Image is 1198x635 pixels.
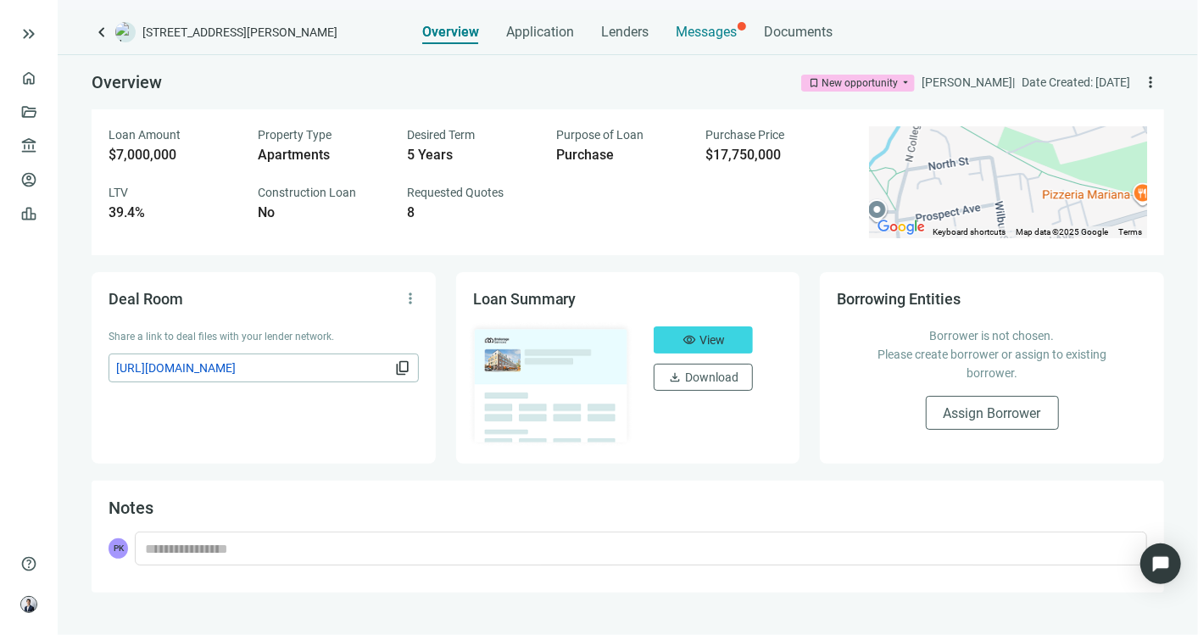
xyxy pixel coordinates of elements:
[402,290,419,307] span: more_vert
[873,216,929,238] img: Google
[699,333,725,347] span: View
[109,290,183,308] span: Deal Room
[258,128,332,142] span: Property Type
[1016,227,1108,237] span: Map data ©2025 Google
[654,326,753,354] button: visibilityView
[20,137,32,154] span: account_balance
[822,75,898,92] div: New opportunity
[854,326,1130,345] p: Borrower is not chosen.
[407,186,504,199] span: Requested Quotes
[109,538,128,559] span: PK
[1137,69,1164,96] button: more_vert
[507,24,575,41] span: Application
[109,186,128,199] span: LTV
[21,597,36,612] img: avatar
[668,370,682,384] span: download
[468,321,634,447] img: dealOverviewImg
[397,285,424,312] button: more_vert
[705,147,834,164] div: $17,750,000
[407,147,536,164] div: 5 Years
[473,290,577,308] span: Loan Summary
[556,147,685,164] div: Purchase
[109,128,181,142] span: Loan Amount
[1142,74,1159,91] span: more_vert
[765,24,833,41] span: Documents
[1140,543,1181,584] div: Open Intercom Messenger
[423,24,480,41] span: Overview
[683,333,696,347] span: visibility
[854,345,1130,382] p: Please create borrower or assign to existing borrower.
[109,147,237,164] div: $7,000,000
[92,22,112,42] a: keyboard_arrow_left
[19,24,39,44] button: keyboard_double_arrow_right
[142,24,337,41] span: [STREET_ADDRESS][PERSON_NAME]
[556,128,644,142] span: Purpose of Loan
[109,204,237,221] div: 39.4%
[1118,227,1142,237] a: Terms (opens in new tab)
[258,147,387,164] div: Apartments
[109,331,334,343] span: Share a link to deal files with your lender network.
[873,216,929,238] a: Open this area in Google Maps (opens a new window)
[685,370,738,384] span: Download
[407,128,475,142] span: Desired Term
[705,128,784,142] span: Purchase Price
[602,24,649,41] span: Lenders
[677,24,738,40] span: Messages
[926,396,1059,430] button: Assign Borrower
[944,405,1041,421] span: Assign Borrower
[20,555,37,572] span: help
[837,290,961,308] span: Borrowing Entities
[922,73,1015,92] div: [PERSON_NAME] |
[654,364,753,391] button: downloadDownload
[933,226,1006,238] button: Keyboard shortcuts
[258,204,387,221] div: No
[92,72,162,92] span: Overview
[1022,73,1130,92] div: Date Created: [DATE]
[394,359,411,376] span: content_copy
[258,186,356,199] span: Construction Loan
[115,22,136,42] img: deal-logo
[116,359,391,377] span: [URL][DOMAIN_NAME]
[407,204,536,221] div: 8
[808,77,820,89] span: bookmark
[109,498,153,518] span: Notes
